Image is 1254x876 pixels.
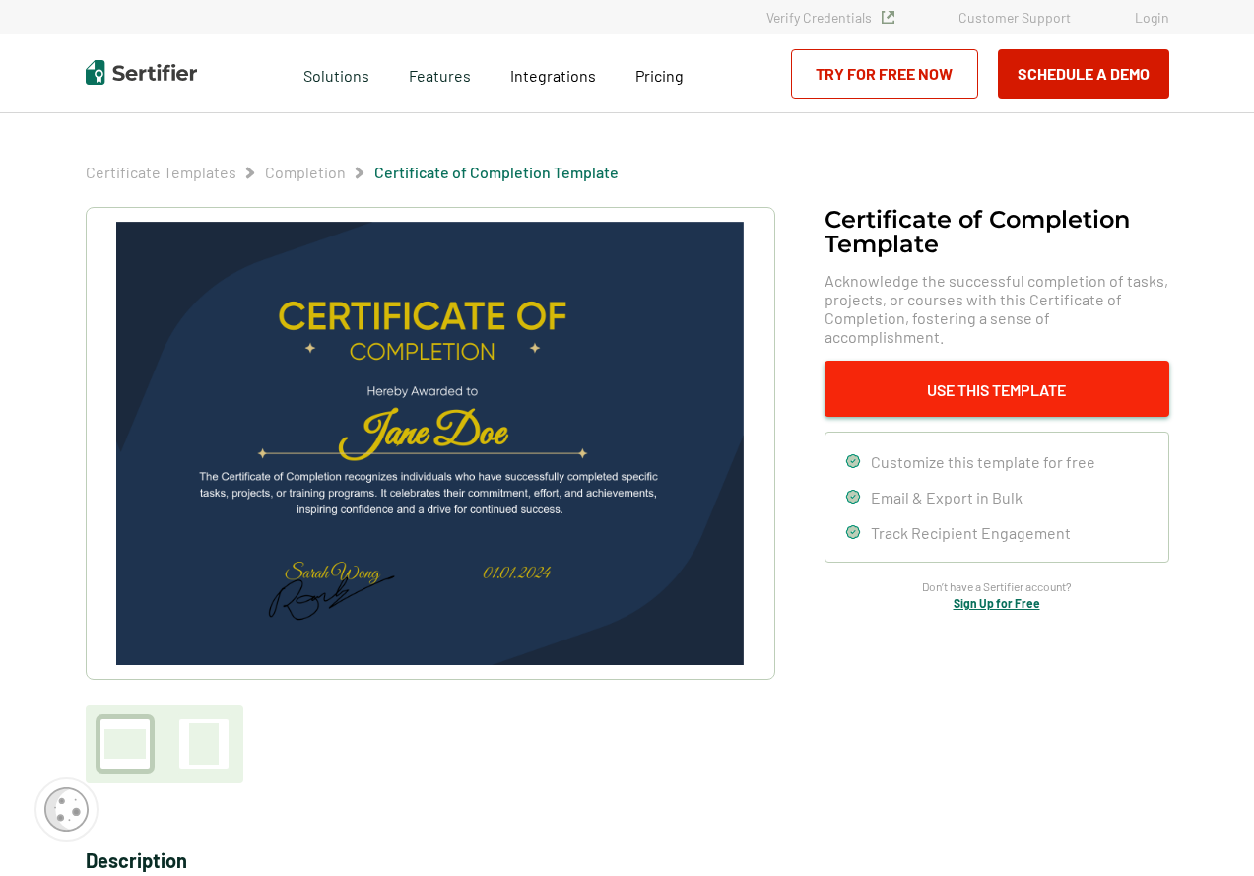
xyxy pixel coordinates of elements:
span: Acknowledge the successful completion of tasks, projects, or courses with this Certificate of Com... [825,271,1169,346]
span: Features [409,61,471,86]
span: Track Recipient Engagement [871,523,1071,542]
div: Breadcrumb [86,163,619,182]
iframe: Chat Widget [1155,781,1254,876]
a: Verify Credentials [766,9,894,26]
img: Certificate of Completion Template [116,222,743,665]
span: Certificate of Completion Template [374,163,619,182]
span: Pricing [635,66,684,85]
a: Certificate Templates [86,163,236,181]
h1: Certificate of Completion Template [825,207,1169,256]
span: Completion [265,163,346,182]
img: Sertifier | Digital Credentialing Platform [86,60,197,85]
span: Integrations [510,66,596,85]
a: Try for Free Now [791,49,978,99]
button: Schedule a Demo [998,49,1169,99]
span: Description [86,848,187,872]
span: Email & Export in Bulk [871,488,1023,506]
span: Certificate Templates [86,163,236,182]
a: Certificate of Completion Template [374,163,619,181]
a: Completion [265,163,346,181]
a: Integrations [510,61,596,86]
a: Sign Up for Free [954,596,1040,610]
button: Use This Template [825,361,1169,417]
a: Pricing [635,61,684,86]
span: Don’t have a Sertifier account? [922,577,1072,596]
img: Cookie Popup Icon [44,787,89,832]
a: Customer Support [958,9,1071,26]
a: Login [1135,9,1169,26]
span: Customize this template for free [871,452,1095,471]
img: Verified [882,11,894,24]
span: Solutions [303,61,369,86]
